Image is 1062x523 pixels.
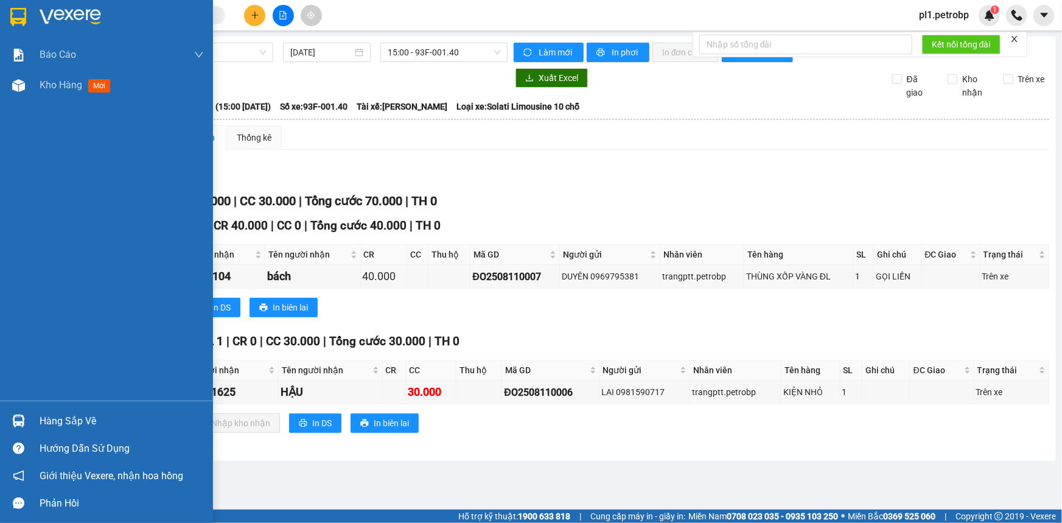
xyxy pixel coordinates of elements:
[374,416,409,430] span: In biên lai
[579,510,581,523] span: |
[562,270,658,283] div: DUYÊN 0969795381
[690,360,781,381] th: Nhân viên
[226,334,229,348] span: |
[688,510,838,523] span: Miền Nam
[279,11,287,19] span: file-add
[746,270,851,283] div: THÙNG XỐP VÀNG ĐL
[280,100,348,113] span: Số xe: 93F-001.40
[883,511,935,521] strong: 0369 525 060
[982,270,1047,283] div: Trên xe
[301,5,322,26] button: aim
[234,194,237,208] span: |
[200,334,223,348] span: SL 1
[994,512,1003,521] span: copyright
[590,510,685,523] span: Cung cấp máy in - giấy in:
[259,303,268,313] span: printer
[267,268,358,285] div: bách
[299,194,302,208] span: |
[329,334,425,348] span: Tổng cước 30.000
[428,334,431,348] span: |
[783,385,837,399] div: KIỆN NHỎ
[232,334,257,348] span: CR 0
[841,514,845,519] span: ⚪️
[727,511,838,521] strong: 0708 023 035 - 0935 103 250
[281,384,380,401] div: HẬU
[40,494,204,513] div: Phản hồi
[363,268,405,285] div: 40.000
[504,385,597,400] div: ĐO2508110006
[310,219,407,233] span: Tổng cước 40.000
[1039,10,1050,21] span: caret-down
[848,510,935,523] span: Miền Bắc
[945,510,946,523] span: |
[273,301,308,314] span: In biên lai
[240,194,296,208] span: CC 30.000
[909,7,979,23] span: pl1.petrobp
[170,268,263,285] div: 0973216104
[168,265,265,289] td: 0973216104
[214,219,268,233] span: CR 40.000
[194,50,204,60] span: down
[251,11,259,19] span: plus
[211,301,231,314] span: In DS
[407,245,429,265] th: CC
[515,68,588,88] button: downloadXuất Excel
[435,334,459,348] span: TH 0
[304,219,307,233] span: |
[660,245,744,265] th: Nhân viên
[323,334,326,348] span: |
[405,194,408,208] span: |
[856,270,872,283] div: 1
[176,363,266,377] span: SĐT người nhận
[289,413,341,433] button: printerIn DS
[993,5,997,14] span: 1
[473,248,547,261] span: Mã GD
[299,419,307,429] span: printer
[13,443,24,454] span: question-circle
[563,248,648,261] span: Người gửi
[266,334,320,348] span: CC 30.000
[383,360,407,381] th: CR
[40,412,204,430] div: Hàng sắp về
[12,79,25,92] img: warehouse-icon
[40,79,82,91] span: Kho hàng
[596,48,607,58] span: printer
[406,360,456,381] th: CC
[173,381,279,404] td: 0979001625
[518,511,570,521] strong: 1900 633 818
[472,269,557,284] div: ĐO2508110007
[902,72,938,99] span: Đã giao
[188,413,280,433] button: downloadNhập kho nhận
[408,384,454,401] div: 30.000
[268,248,348,261] span: Tên người nhận
[456,360,502,381] th: Thu hộ
[502,381,599,404] td: ĐO2508110006
[388,43,500,61] span: 15:00 - 93F-001.40
[40,468,183,483] span: Giới thiệu Vexere, nhận hoa hồng
[1010,35,1019,43] span: close
[692,385,779,399] div: trangptt.petrobp
[976,385,1047,399] div: Trên xe
[983,248,1036,261] span: Trạng thái
[458,510,570,523] span: Hỗ trợ kỹ thuật:
[1033,5,1055,26] button: caret-down
[602,385,688,399] div: LAI 0981590717
[305,194,402,208] span: Tổng cước 70.000
[539,46,574,59] span: Làm mới
[416,219,441,233] span: TH 0
[250,298,318,317] button: printerIn biên lai
[699,35,912,54] input: Nhập số tổng đài
[925,248,968,261] span: ĐC Giao
[652,43,719,62] button: In đơn chọn
[854,245,874,265] th: SL
[539,71,578,85] span: Xuất Excel
[237,131,271,144] div: Thống kê
[290,46,352,59] input: 11/08/2025
[470,265,560,289] td: ĐO2508110007
[410,219,413,233] span: |
[361,245,407,265] th: CR
[40,440,204,458] div: Hướng dẫn sử dụng
[13,497,24,509] span: message
[244,5,265,26] button: plus
[984,10,995,21] img: icon-new-feature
